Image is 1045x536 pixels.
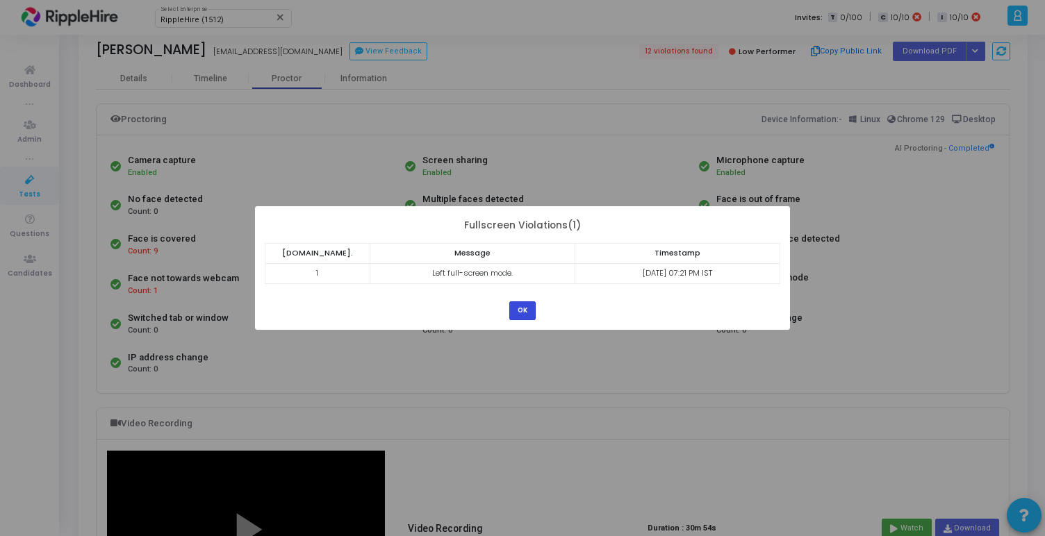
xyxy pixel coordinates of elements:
[370,263,575,283] td: Left full-screen mode.
[575,243,780,263] th: Timestamp
[265,216,781,231] div: Fullscreen Violations(1)
[370,243,575,263] th: Message
[265,243,370,263] th: [DOMAIN_NAME].
[575,263,780,283] td: [DATE] 07:21 PM IST
[509,301,536,320] button: OK
[265,263,370,283] td: 1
